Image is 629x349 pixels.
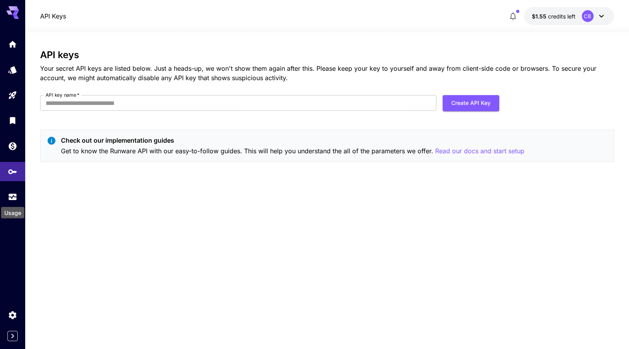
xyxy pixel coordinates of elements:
div: Settings [8,310,17,320]
button: $1.54784CB [524,7,614,25]
a: API Keys [40,11,66,21]
div: Home [8,39,17,49]
div: $1.54784 [532,12,576,20]
span: credits left [548,13,576,20]
div: Library [8,116,17,125]
button: Read our docs and start setup [435,146,524,156]
div: Usage [8,189,17,199]
label: API key name [46,92,79,98]
p: Check out our implementation guides [61,136,524,145]
div: Wallet [8,141,17,151]
div: Usage [1,207,24,219]
span: $1.55 [532,13,548,20]
p: Your secret API keys are listed below. Just a heads-up, we won't show them again after this. Plea... [40,64,614,83]
button: Expand sidebar [7,331,18,341]
button: Create API Key [443,95,499,111]
div: API Keys [8,167,17,176]
p: Get to know the Runware API with our easy-to-follow guides. This will help you understand the all... [61,146,524,156]
div: Models [8,65,17,75]
div: CB [582,10,594,22]
div: Playground [8,90,17,100]
h3: API keys [40,50,614,61]
nav: breadcrumb [40,11,66,21]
